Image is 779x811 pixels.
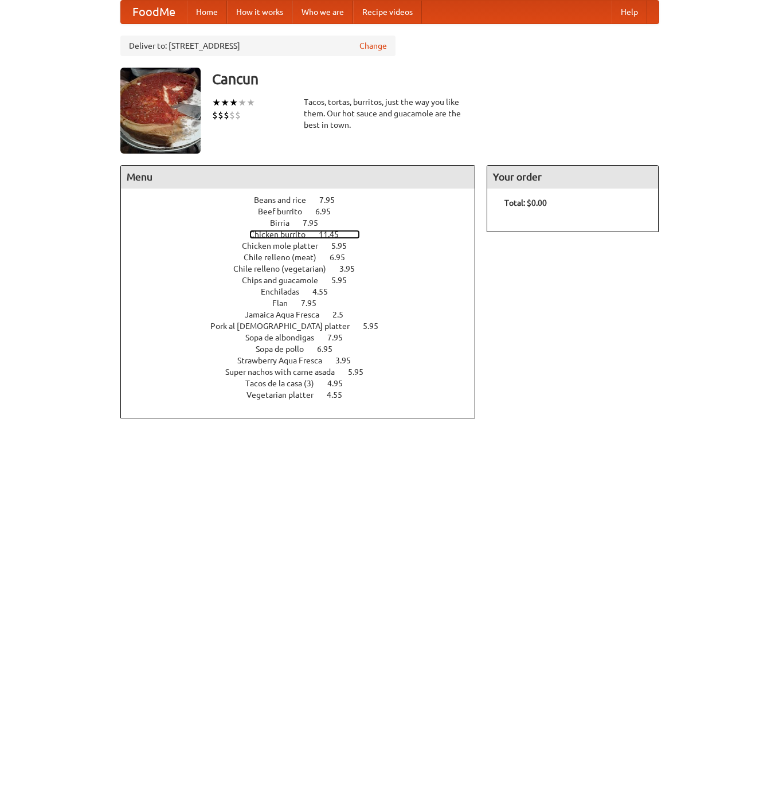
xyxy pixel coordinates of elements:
b: Total: $0.00 [504,198,547,207]
h3: Cancun [212,68,659,91]
span: 3.95 [339,264,366,273]
span: Beans and rice [254,195,318,205]
h4: Menu [121,166,475,189]
span: Pork al [DEMOGRAPHIC_DATA] platter [210,322,361,331]
a: Beef burrito 6.95 [258,207,352,216]
span: Strawberry Aqua Fresca [237,356,334,365]
span: Chips and guacamole [242,276,330,285]
a: Tacos de la casa (3) 4.95 [245,379,364,388]
a: FoodMe [121,1,187,23]
a: Chile relleno (meat) 6.95 [244,253,366,262]
li: ★ [221,96,229,109]
li: $ [235,109,241,122]
a: Pork al [DEMOGRAPHIC_DATA] platter 5.95 [210,322,400,331]
li: $ [218,109,224,122]
span: 3.95 [335,356,362,365]
span: Birria [270,218,301,228]
span: 7.95 [303,218,330,228]
a: Chicken mole platter 5.95 [242,241,368,250]
span: 2.5 [332,310,355,319]
a: Change [359,40,387,52]
span: Sopa de albondigas [245,333,326,342]
li: $ [224,109,229,122]
span: 4.95 [327,379,354,388]
a: Super nachos with carne asada 5.95 [225,367,385,377]
a: Enchiladas 4.55 [261,287,349,296]
span: 4.55 [327,390,354,399]
a: How it works [227,1,292,23]
li: $ [229,109,235,122]
span: Super nachos with carne asada [225,367,346,377]
span: Beef burrito [258,207,314,216]
span: 5.95 [331,241,358,250]
span: 11.45 [319,230,350,239]
li: ★ [212,96,221,109]
span: Chile relleno (vegetarian) [233,264,338,273]
span: 4.55 [312,287,339,296]
span: Jamaica Aqua Fresca [245,310,331,319]
a: Birria 7.95 [270,218,339,228]
h4: Your order [487,166,658,189]
a: Beans and rice 7.95 [254,195,356,205]
span: 6.95 [315,207,342,216]
li: $ [212,109,218,122]
a: Jamaica Aqua Fresca 2.5 [245,310,365,319]
a: Strawberry Aqua Fresca 3.95 [237,356,372,365]
span: Chicken mole platter [242,241,330,250]
a: Home [187,1,227,23]
span: Sopa de pollo [256,344,315,354]
li: ★ [246,96,255,109]
span: 7.95 [327,333,354,342]
span: 5.95 [331,276,358,285]
a: Chile relleno (vegetarian) 3.95 [233,264,376,273]
span: 6.95 [317,344,344,354]
a: Sopa de pollo 6.95 [256,344,354,354]
span: Chile relleno (meat) [244,253,328,262]
a: Chicken burrito 11.45 [249,230,360,239]
li: ★ [229,96,238,109]
span: 5.95 [348,367,375,377]
a: Flan 7.95 [272,299,338,308]
a: Chips and guacamole 5.95 [242,276,368,285]
a: Who we are [292,1,353,23]
span: Vegetarian platter [246,390,325,399]
div: Tacos, tortas, burritos, just the way you like them. Our hot sauce and guacamole are the best in ... [304,96,476,131]
div: Deliver to: [STREET_ADDRESS] [120,36,396,56]
span: 7.95 [301,299,328,308]
span: Flan [272,299,299,308]
img: angular.jpg [120,68,201,154]
span: Chicken burrito [249,230,317,239]
span: 7.95 [319,195,346,205]
span: 5.95 [363,322,390,331]
span: Tacos de la casa (3) [245,379,326,388]
a: Recipe videos [353,1,422,23]
a: Vegetarian platter 4.55 [246,390,363,399]
span: Enchiladas [261,287,311,296]
span: 6.95 [330,253,357,262]
a: Sopa de albondigas 7.95 [245,333,364,342]
li: ★ [238,96,246,109]
a: Help [612,1,647,23]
